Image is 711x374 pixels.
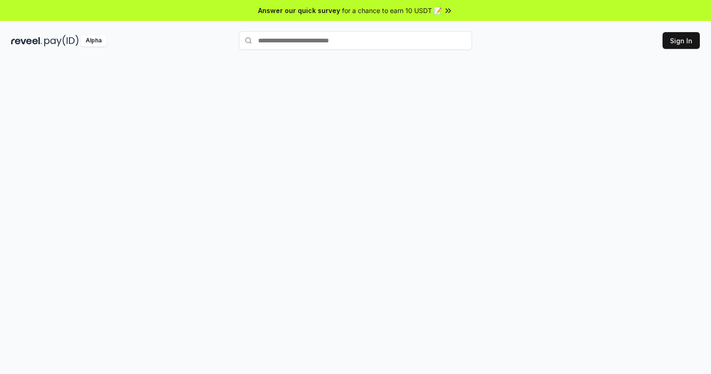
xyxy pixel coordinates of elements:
img: reveel_dark [11,35,42,47]
button: Sign In [663,32,700,49]
span: Answer our quick survey [258,6,340,15]
div: Alpha [81,35,107,47]
img: pay_id [44,35,79,47]
span: for a chance to earn 10 USDT 📝 [342,6,442,15]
